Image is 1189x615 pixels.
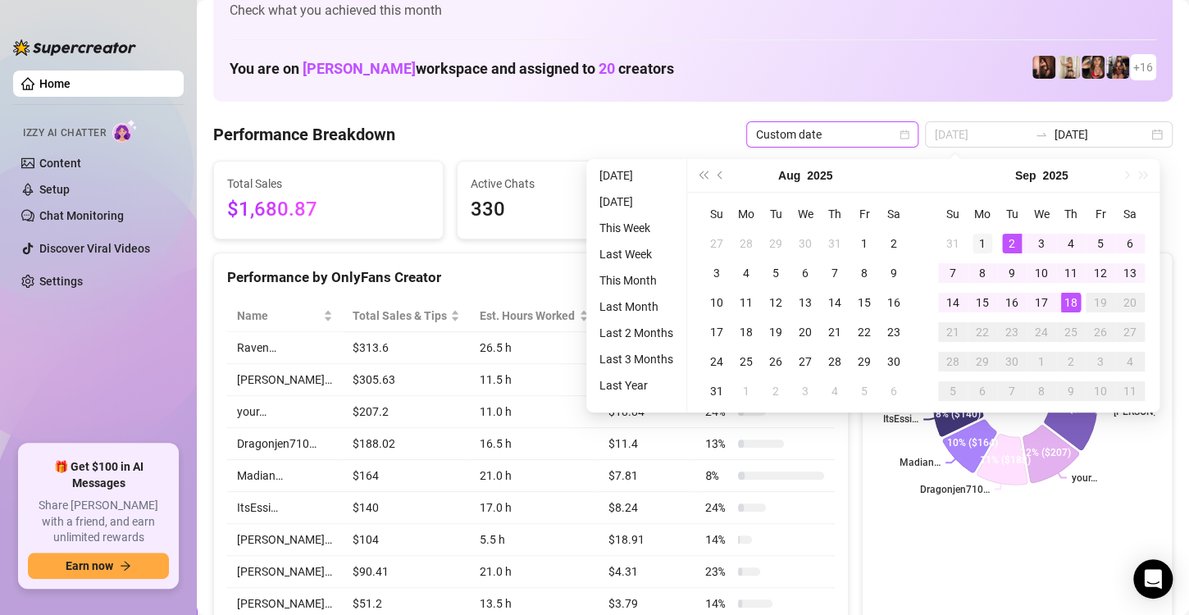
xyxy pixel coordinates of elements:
[1055,125,1148,143] input: End date
[938,376,968,406] td: 2025-10-05
[1086,347,1115,376] td: 2025-10-03
[1032,263,1051,283] div: 10
[1091,234,1110,253] div: 5
[879,229,909,258] td: 2025-08-02
[997,347,1027,376] td: 2025-09-30
[120,560,131,572] span: arrow-right
[761,229,790,258] td: 2025-07-29
[731,199,761,229] th: Mo
[303,60,416,77] span: [PERSON_NAME]
[227,428,343,460] td: Dragonjen710…
[825,293,845,312] div: 14
[702,258,731,288] td: 2025-08-03
[1056,199,1086,229] th: Th
[795,381,815,401] div: 3
[702,199,731,229] th: Su
[820,347,850,376] td: 2025-08-28
[854,263,874,283] div: 8
[997,199,1027,229] th: Tu
[1032,234,1051,253] div: 3
[790,199,820,229] th: We
[1091,293,1110,312] div: 19
[705,531,731,549] span: 14 %
[702,317,731,347] td: 2025-08-17
[705,594,731,613] span: 14 %
[1061,234,1081,253] div: 4
[795,293,815,312] div: 13
[854,322,874,342] div: 22
[1027,317,1056,347] td: 2025-09-24
[1056,347,1086,376] td: 2025-10-02
[820,376,850,406] td: 2025-09-04
[825,263,845,283] div: 7
[1056,258,1086,288] td: 2025-09-11
[112,119,138,143] img: AI Chatter
[761,317,790,347] td: 2025-08-19
[470,556,599,588] td: 21.0 h
[884,352,904,371] div: 30
[731,317,761,347] td: 2025-08-18
[938,229,968,258] td: 2025-08-31
[230,60,674,78] h1: You are on workspace and assigned to creators
[227,332,343,364] td: Raven…
[1115,199,1145,229] th: Sa
[766,234,786,253] div: 29
[820,258,850,288] td: 2025-08-07
[825,234,845,253] div: 31
[702,376,731,406] td: 2025-08-31
[227,524,343,556] td: [PERSON_NAME]…
[28,498,169,546] span: Share [PERSON_NAME] with a friend, and earn unlimited rewards
[1056,288,1086,317] td: 2025-09-18
[470,524,599,556] td: 5.5 h
[968,317,997,347] td: 2025-09-22
[820,317,850,347] td: 2025-08-21
[1115,229,1145,258] td: 2025-09-06
[973,381,992,401] div: 6
[850,288,879,317] td: 2025-08-15
[766,293,786,312] div: 12
[1056,229,1086,258] td: 2025-09-04
[900,457,941,468] text: Madian…
[39,157,81,170] a: Content
[825,322,845,342] div: 21
[705,467,731,485] span: 8 %
[731,288,761,317] td: 2025-08-11
[343,396,471,428] td: $207.2
[820,199,850,229] th: Th
[1056,317,1086,347] td: 2025-09-25
[968,376,997,406] td: 2025-10-06
[1091,352,1110,371] div: 3
[227,175,430,193] span: Total Sales
[237,307,320,325] span: Name
[1086,376,1115,406] td: 2025-10-10
[13,39,136,56] img: logo-BBDzfeDw.svg
[938,347,968,376] td: 2025-09-28
[795,322,815,342] div: 20
[790,376,820,406] td: 2025-09-03
[39,242,150,255] a: Discover Viral Videos
[705,563,731,581] span: 23 %
[736,381,756,401] div: 1
[599,396,695,428] td: $18.84
[938,317,968,347] td: 2025-09-21
[593,192,680,212] li: [DATE]
[1027,199,1056,229] th: We
[943,263,963,283] div: 7
[850,229,879,258] td: 2025-08-01
[1042,159,1068,192] button: Choose a year
[850,376,879,406] td: 2025-09-05
[343,332,471,364] td: $313.6
[973,234,992,253] div: 1
[593,166,680,185] li: [DATE]
[736,293,756,312] div: 11
[227,266,835,289] div: Performance by OnlyFans Creator
[707,234,727,253] div: 27
[343,300,471,332] th: Total Sales & Tips
[854,352,874,371] div: 29
[1002,352,1022,371] div: 30
[1002,293,1022,312] div: 16
[470,332,599,364] td: 26.5 h
[761,376,790,406] td: 2025-09-02
[707,263,727,283] div: 3
[593,376,680,395] li: Last Year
